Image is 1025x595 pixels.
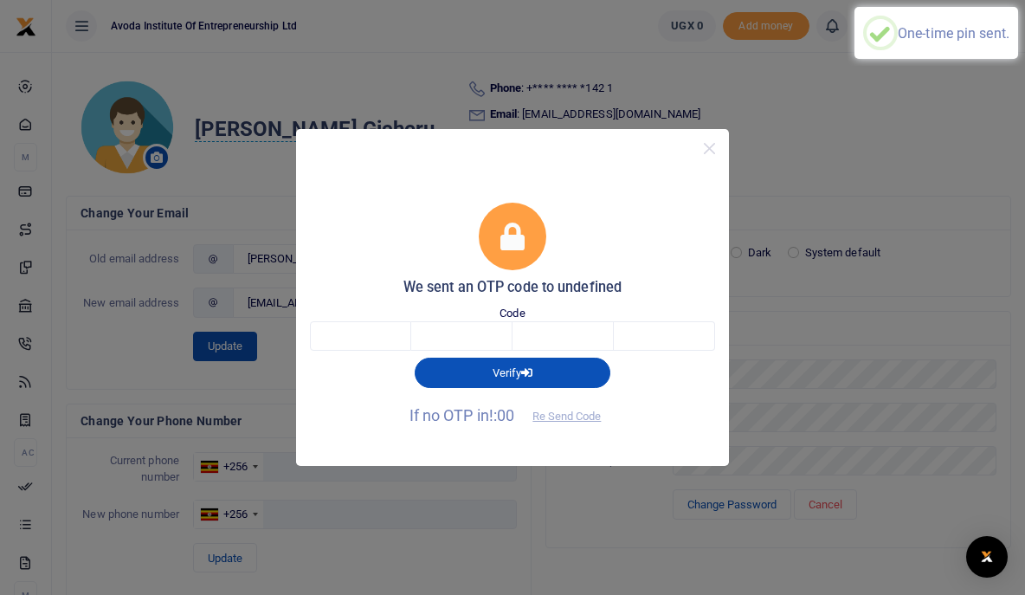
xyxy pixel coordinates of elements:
[697,136,722,161] button: Close
[966,536,1008,578] div: Open Intercom Messenger
[500,305,525,322] label: Code
[415,358,610,387] button: Verify
[310,402,715,431] p: If no OTP in
[310,279,715,296] h5: We sent an OTP code to undefined
[489,406,514,424] span: !:00
[898,25,1009,42] div: One-time pin sent.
